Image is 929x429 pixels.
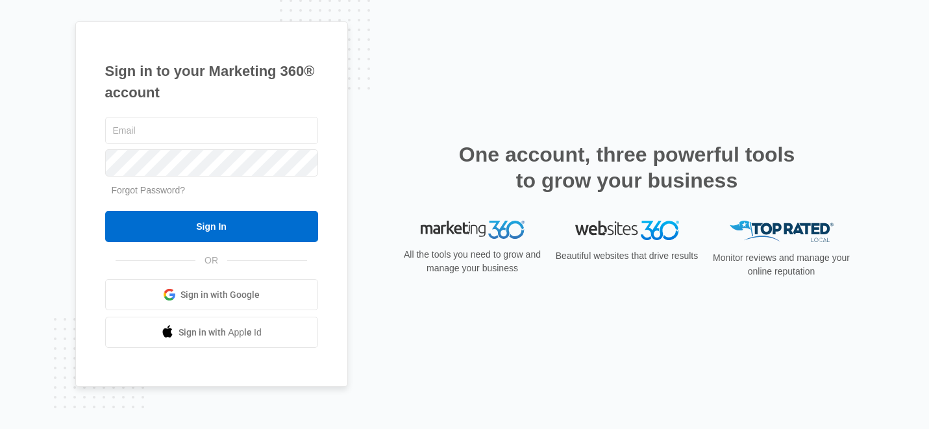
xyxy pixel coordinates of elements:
span: OR [195,254,227,267]
a: Sign in with Apple Id [105,317,318,348]
p: Monitor reviews and manage your online reputation [709,251,854,278]
h2: One account, three powerful tools to grow your business [455,141,799,193]
img: Websites 360 [575,221,679,239]
p: All the tools you need to grow and manage your business [400,248,545,275]
a: Sign in with Google [105,279,318,310]
input: Email [105,117,318,144]
img: Marketing 360 [421,221,525,239]
h1: Sign in to your Marketing 360® account [105,60,318,103]
span: Sign in with Google [180,288,260,302]
img: Top Rated Local [730,221,834,242]
a: Forgot Password? [112,185,186,195]
input: Sign In [105,211,318,242]
span: Sign in with Apple Id [179,326,262,339]
p: Beautiful websites that drive results [554,249,700,263]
